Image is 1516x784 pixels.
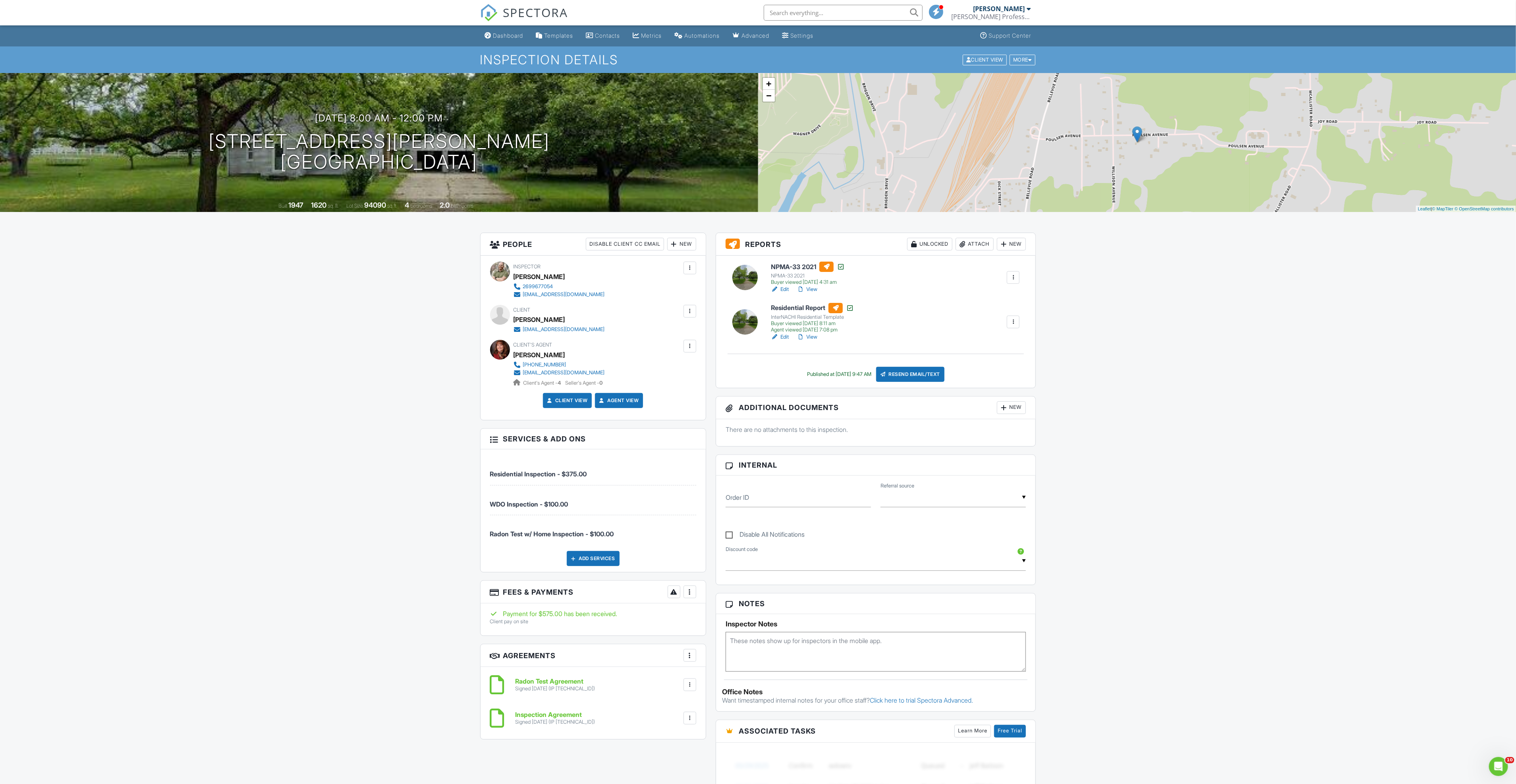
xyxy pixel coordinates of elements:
div: Settings [791,32,814,39]
h3: Additional Documents [716,397,1036,419]
a: Zoom out [763,90,775,102]
div: Signed [DATE] (IP [TECHNICAL_ID]) [516,719,595,725]
div: Client View [963,54,1007,65]
h3: Fees & Payments [481,581,706,603]
span: Seller's Agent - [566,380,603,386]
h3: Internal [716,455,1036,476]
a: NPMA-33 2021 NPMA-33 2021 Buyer viewed [DATE] 4:31 am [771,262,845,285]
span: sq.ft. [387,203,397,209]
div: Advanced [742,32,770,39]
div: Conrad Professional Inspection Services LLC [952,13,1031,21]
div: Buyer viewed [DATE] 8:11 am [771,320,854,327]
span: bathrooms [451,203,473,209]
li: Service: WDO Inspection [490,485,696,515]
a: View [797,285,817,293]
p: Client pay on site [490,618,696,625]
label: Order ID [726,493,749,502]
div: Contacts [595,32,620,39]
li: Service: Residential Inspection [490,455,696,485]
div: Buyer viewed [DATE] 4:31 am [771,279,845,285]
span: Lot Size [346,203,363,209]
a: Client View [546,397,588,405]
a: View [797,333,817,341]
div: 2699677054 [523,283,553,290]
h3: [DATE] 8:00 am - 12:00 pm [315,113,443,123]
div: NPMA-33 2021 [771,273,845,279]
a: Settings [779,29,817,43]
div: Unlocked [907,238,952,250]
span: SPECTORA [503,4,568,21]
h6: Radon Test Agreement [516,678,595,685]
div: Add Services [567,551,620,566]
a: Residential Report InterNACHI Residential Template Buyer viewed [DATE] 8:11 am Agent viewed [DATE... [771,303,854,333]
div: | [1416,206,1516,212]
div: [EMAIL_ADDRESS][DOMAIN_NAME] [523,326,605,333]
a: Contacts [583,29,624,43]
input: Search everything... [764,5,923,21]
a: [PERSON_NAME] [514,349,565,361]
h3: Notes [716,593,1036,614]
label: Discount code [726,546,758,553]
a: Dashboard [482,29,527,43]
h5: Inspector Notes [726,620,1026,628]
a: [EMAIL_ADDRESS][DOMAIN_NAME] [514,326,605,333]
label: Referral source [881,482,914,489]
div: 1947 [288,201,303,209]
span: sq. ft. [328,203,339,209]
strong: 4 [558,380,561,386]
div: Support Center [989,32,1031,39]
div: [EMAIL_ADDRESS][DOMAIN_NAME] [523,291,605,298]
span: Associated Tasks [739,726,816,736]
a: © MapTiler [1432,206,1454,211]
div: Disable Client CC Email [586,238,664,250]
div: Attach [956,238,994,250]
div: Office Notes [722,688,1030,696]
span: Residential Inspection - $375.00 [490,470,587,478]
div: Resend Email/Text [876,367,944,382]
a: SPECTORA [480,11,568,27]
div: [EMAIL_ADDRESS][DOMAIN_NAME] [523,370,605,376]
a: Templates [533,29,577,43]
div: Metrics [641,32,662,39]
span: Built [278,203,287,209]
p: There are no attachments to this inspection. [726,425,1026,434]
div: Dashboard [493,32,523,39]
a: Free Trial [994,725,1026,738]
a: Advanced [730,29,773,43]
h6: Residential Report [771,303,854,313]
a: Click here to trial Spectora Advanced. [870,696,973,704]
div: Templates [545,32,574,39]
a: 2699677054 [514,283,605,291]
div: [PERSON_NAME] [514,314,565,326]
h1: [STREET_ADDRESS][PERSON_NAME] [GEOGRAPHIC_DATA] [209,131,550,173]
h3: Agreements [481,644,706,667]
strong: 0 [600,380,603,386]
span: Inspector [514,264,541,270]
li: Service: Radon Test w/ Home Inspection [490,515,696,545]
a: Support Center [977,29,1035,43]
a: Metrics [630,29,665,43]
div: 2.0 [440,201,450,209]
h3: People [481,233,706,256]
div: [PHONE_NUMBER] [523,362,566,368]
a: Client View [962,56,1009,62]
iframe: Intercom live chat [1489,757,1508,776]
a: Inspection Agreement Signed [DATE] (IP [TECHNICAL_ID]) [516,711,595,725]
h1: Inspection Details [480,53,1036,67]
div: [PERSON_NAME] [514,271,565,283]
div: 4 [405,201,409,209]
div: Agent viewed [DATE] 7:08 pm [771,327,854,333]
div: Signed [DATE] (IP [TECHNICAL_ID]) [516,686,595,692]
a: Leaflet [1418,206,1431,211]
h6: Inspection Agreement [516,711,595,719]
a: [PHONE_NUMBER] [514,361,605,369]
a: Edit [771,333,789,341]
h3: Services & Add ons [481,429,706,449]
div: New [997,401,1026,414]
span: bedrooms [410,203,432,209]
div: Automations [685,32,720,39]
a: Agent View [598,397,639,405]
div: Published at [DATE] 9:47 AM [807,371,871,378]
div: 94090 [364,201,386,209]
